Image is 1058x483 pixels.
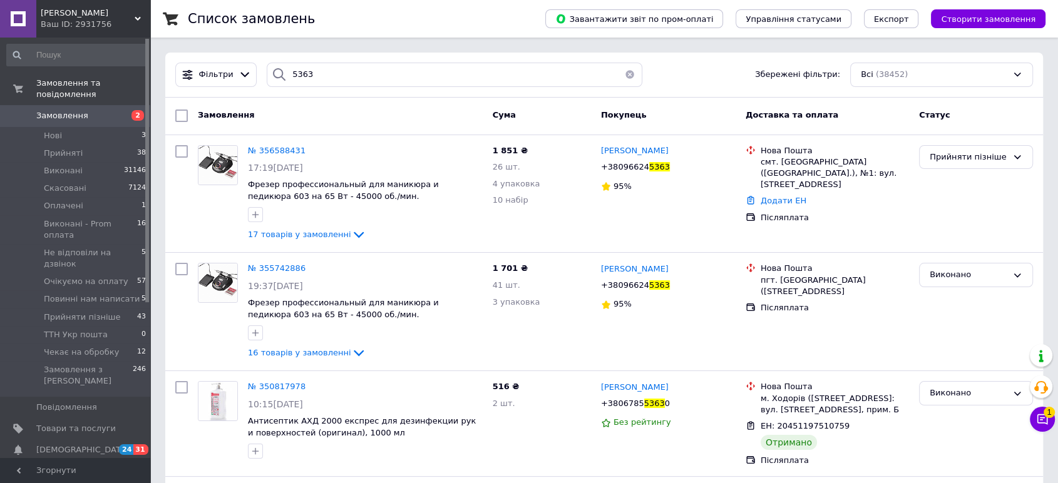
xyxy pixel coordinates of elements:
span: +38096624 [601,280,649,290]
span: 7124 [128,183,146,194]
div: м. Ходорів ([STREET_ADDRESS]: вул. [STREET_ADDRESS], прим. Б [761,393,909,415]
span: 1 851 ₴ [493,146,528,155]
span: 10 набір [493,195,528,205]
span: (38452) [876,69,908,79]
span: ТТН Укр пошта [44,329,108,340]
span: [PERSON_NAME] [601,146,669,155]
span: Повинні нам написати [44,293,140,305]
a: № 355742886 [248,263,306,273]
span: № 356588431 [248,146,306,155]
div: Нова Пошта [761,381,909,392]
span: 57 [137,276,146,287]
span: Cума [493,110,516,119]
span: 2 шт. [493,399,515,408]
span: 17 товарів у замовленні [248,230,351,239]
a: 16 товарів у замовленні [248,348,366,357]
a: Фото товару [198,145,238,185]
span: Замовлення та повідомлення [36,78,150,100]
span: Збережені фільтри: [755,69,840,81]
span: Без рейтингу [614,417,671,427]
span: Чекає на обробку [44,347,119,358]
span: 31146 [124,165,146,176]
span: Виконані [44,165,83,176]
div: Післяплата [761,455,909,466]
a: 17 товарів у замовленні [248,230,366,239]
div: Виконано [930,387,1007,400]
span: [PERSON_NAME] [601,264,669,273]
span: 1 [1044,407,1055,418]
span: Управління статусами [746,14,841,24]
span: 41 шт. [493,280,520,290]
span: Виконані - Prom оплата [44,218,137,241]
span: [PERSON_NAME] [601,382,669,392]
div: Нова Пошта [761,145,909,156]
a: Фрезер профессиональный для маникюра и педикюра 603 на 65 Вт - 45000 об./мин. [GEOGRAPHIC_DATA] [248,298,439,330]
span: 5363 [649,162,670,171]
span: 5 [141,293,146,305]
span: ЕН: 20451197510759 [761,421,850,430]
span: 1 [141,200,146,211]
a: Фото товару [198,381,238,421]
div: Виконано [930,268,1007,282]
a: [PERSON_NAME] [601,145,669,157]
button: Створити замовлення [931,9,1045,28]
span: 26 шт. [493,162,520,171]
span: +38096624 [601,162,649,171]
button: Завантажити звіт по пром-оплаті [545,9,723,28]
div: Післяплата [761,212,909,223]
span: 4 упаковка [493,179,540,188]
span: 1 701 ₴ [493,263,528,273]
span: 516 ₴ [493,382,520,391]
span: 5363 [649,280,670,290]
a: [PERSON_NAME] [601,382,669,394]
span: Оплачені [44,200,83,211]
span: Замовлення [198,110,254,119]
span: Експорт [874,14,909,24]
button: Управління статусами [736,9,851,28]
div: Післяплата [761,302,909,313]
span: Антисептик АХД 2000 експрес для дезинфекции рук и поверхностей (оригинал), 1000 мл [248,416,476,437]
span: 2 [131,110,144,121]
span: Повідомлення [36,402,97,413]
a: Фрезер профессиональный для маникюра и педикюра 603 на 65 Вт - 45000 об./мин. [GEOGRAPHIC_DATA] [248,180,439,212]
div: пгт. [GEOGRAPHIC_DATA] ([STREET_ADDRESS] [761,275,909,297]
span: 12 [137,347,146,358]
span: 10:15[DATE] [248,399,303,409]
span: 31 [133,444,148,455]
span: 3 упаковка [493,297,540,307]
span: 16 товарів у замовленні [248,348,351,357]
span: 38 [137,148,146,159]
span: 19:37[DATE] [248,281,303,291]
button: Експорт [864,9,919,28]
div: Отримано [761,435,817,450]
a: Створити замовлення [918,14,1045,23]
span: Всі [861,69,873,81]
button: Чат з покупцем1 [1030,407,1055,432]
a: Додати ЕН [761,196,806,205]
span: Знайди Дешевше [41,8,135,19]
span: 246 [133,364,146,387]
span: 17:19[DATE] [248,163,303,173]
span: 95% [614,299,632,308]
a: № 350817978 [248,382,306,391]
input: Пошук [6,44,147,66]
span: Створити замовлення [941,14,1035,24]
span: Не відповіли на дзвінок [44,247,141,270]
span: 16 [137,218,146,241]
span: +3806785 [601,399,644,408]
div: Нова Пошта [761,263,909,274]
span: [DEMOGRAPHIC_DATA] [36,444,129,455]
span: Прийняти пізніше [44,312,120,323]
span: 95% [614,181,632,191]
span: Завантажити звіт по пром-оплаті [555,13,713,24]
span: 0 [665,399,670,408]
div: Прийняти пізніше [930,151,1007,164]
span: Очікуємо на оплату [44,276,128,287]
a: Фото товару [198,263,238,303]
span: Товари та послуги [36,423,116,434]
span: Скасовані [44,183,86,194]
